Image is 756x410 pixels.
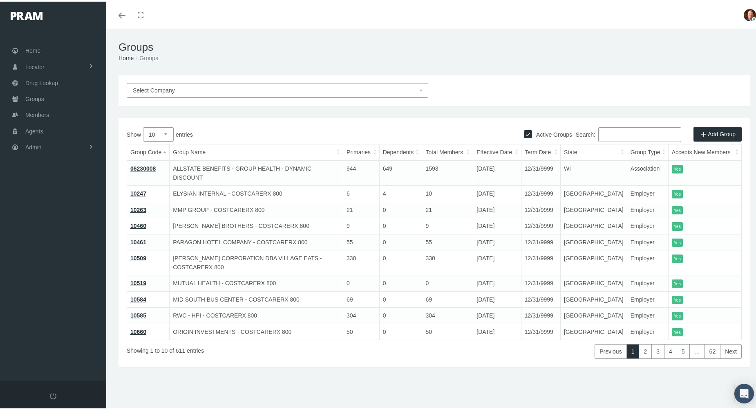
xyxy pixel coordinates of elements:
[473,274,521,290] td: [DATE]
[576,126,681,140] label: Search:
[560,322,627,338] td: [GEOGRAPHIC_DATA]
[343,322,379,338] td: 50
[379,306,422,322] td: 0
[521,322,560,338] td: 12/31/9999
[379,232,422,249] td: 0
[473,290,521,306] td: [DATE]
[720,342,742,357] a: Next
[627,143,668,159] th: Group Type: activate to sort column ascending
[422,232,473,249] td: 55
[170,216,343,233] td: [PERSON_NAME] BROTHERS - COSTCARERX 800
[130,221,146,228] a: 10460
[521,232,560,249] td: 12/31/9999
[473,159,521,184] td: [DATE]
[521,216,560,233] td: 12/31/9999
[627,232,668,249] td: Employer
[639,342,652,357] a: 2
[170,290,343,306] td: MID SOUTH BUS CENTER - COSTCARERX 800
[521,200,560,216] td: 12/31/9999
[130,327,146,333] a: 10660
[560,249,627,274] td: [GEOGRAPHIC_DATA]
[343,216,379,233] td: 9
[626,342,640,357] a: 1
[130,189,146,195] a: 10247
[595,342,626,357] a: Previous
[521,184,560,200] td: 12/31/9999
[689,342,705,357] a: …
[170,184,343,200] td: ELYSIAN INTERNAL - COSTCARERX 800
[422,143,473,159] th: Total Members: activate to sort column ascending
[119,53,134,60] a: Home
[598,126,681,140] input: Search:
[143,126,174,140] select: Showentries
[672,188,683,197] itemstyle: Yes
[560,274,627,290] td: [GEOGRAPHIC_DATA]
[473,306,521,322] td: [DATE]
[379,184,422,200] td: 4
[170,232,343,249] td: PARAGON HOTEL COMPANY - COSTCARERX 800
[473,200,521,216] td: [DATE]
[473,322,521,338] td: [DATE]
[560,290,627,306] td: [GEOGRAPHIC_DATA]
[25,122,43,137] span: Agents
[130,164,156,170] a: 06230008
[422,200,473,216] td: 21
[672,163,683,172] itemstyle: Yes
[532,128,572,137] label: Active Groups
[560,143,627,159] th: State: activate to sort column ascending
[627,306,668,322] td: Employer
[343,200,379,216] td: 21
[343,143,379,159] th: Primaries: activate to sort column ascending
[521,274,560,290] td: 12/31/9999
[672,237,683,246] itemstyle: Yes
[25,138,42,153] span: Admin
[473,184,521,200] td: [DATE]
[560,184,627,200] td: [GEOGRAPHIC_DATA]
[25,74,58,89] span: Drug Lookup
[130,295,146,301] a: 10584
[651,342,664,357] a: 3
[170,306,343,322] td: RWC - HPI - COSTCARERX 800
[473,249,521,274] td: [DATE]
[25,41,40,57] span: Home
[130,253,146,260] a: 10509
[343,184,379,200] td: 6
[343,232,379,249] td: 55
[130,278,146,285] a: 10519
[170,200,343,216] td: MMP GROUP - COSTCARERX 800
[627,159,668,184] td: Association
[422,274,473,290] td: 0
[664,342,677,357] a: 4
[25,106,49,121] span: Members
[473,143,521,159] th: Effective Date: activate to sort column ascending
[422,322,473,338] td: 50
[422,249,473,274] td: 330
[627,290,668,306] td: Employer
[343,290,379,306] td: 69
[379,249,422,274] td: 0
[379,322,422,338] td: 0
[379,143,422,159] th: Dependents: activate to sort column ascending
[560,200,627,216] td: [GEOGRAPHIC_DATA]
[521,143,560,159] th: Term Date: activate to sort column ascending
[672,278,683,286] itemstyle: Yes
[422,290,473,306] td: 69
[170,322,343,338] td: ORIGIN INVESTMENTS - COSTCARERX 800
[379,216,422,233] td: 0
[677,342,690,357] a: 5
[705,342,721,357] a: 62
[627,200,668,216] td: Employer
[170,274,343,290] td: MUTUAL HEALTH - COSTCARERX 800
[25,90,44,105] span: Groups
[672,294,683,303] itemstyle: Yes
[127,143,170,159] th: Group Code: activate to sort column descending
[119,39,750,52] h1: Groups
[130,205,146,212] a: 10263
[422,159,473,184] td: 1593
[521,290,560,306] td: 12/31/9999
[627,274,668,290] td: Employer
[422,184,473,200] td: 10
[560,306,627,322] td: [GEOGRAPHIC_DATA]
[379,200,422,216] td: 0
[134,52,158,61] li: Groups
